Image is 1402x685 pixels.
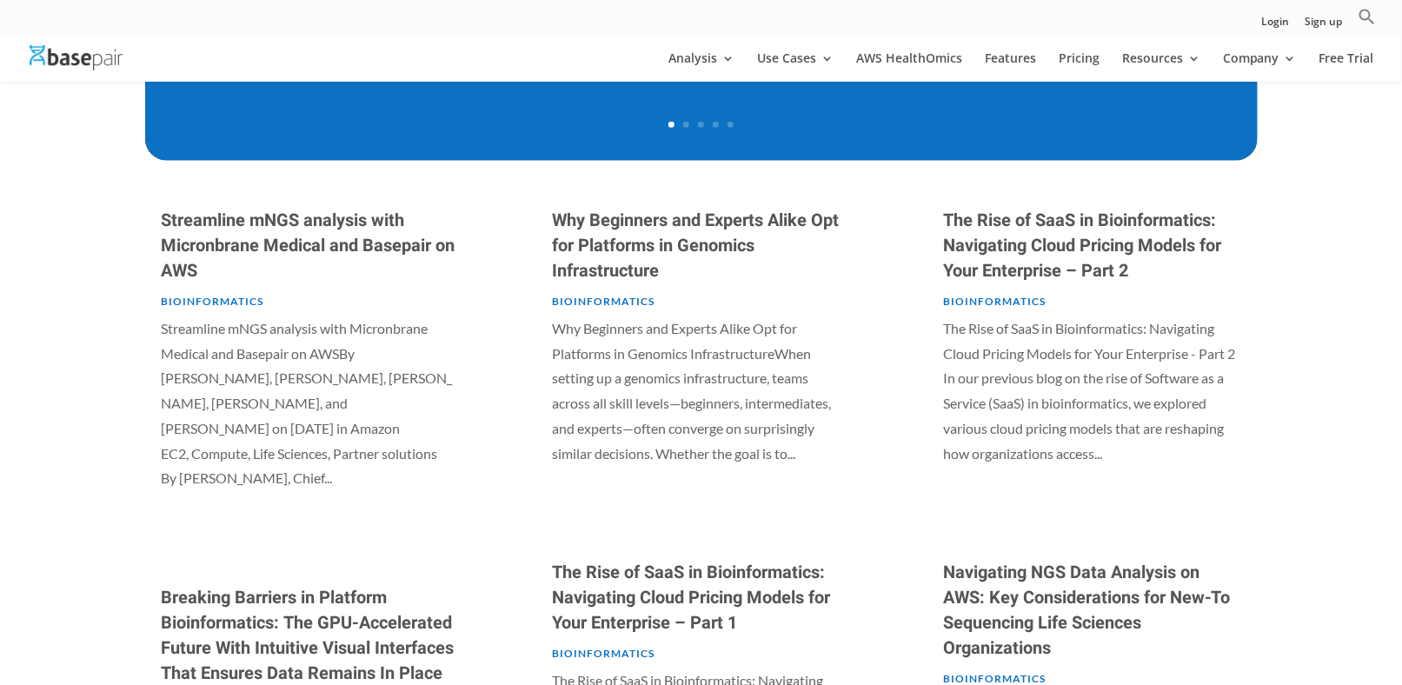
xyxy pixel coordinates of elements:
[944,316,1241,467] p: The Rise of SaaS in Bioinformatics: Navigating Cloud Pricing Models for Your Enterprise - Part 2 ...
[698,122,704,128] a: 3
[1359,8,1376,25] svg: Search
[683,122,689,128] a: 2
[1059,52,1100,82] a: Pricing
[162,208,455,283] a: Streamline mNGS analysis with Micronbrane Medical and Basepair on AWS
[1319,52,1374,82] a: Free Trial
[944,208,1222,283] a: The Rise of SaaS in Bioinformatics: Navigating Cloud Pricing Models for Your Enterprise – Part 2
[985,52,1036,82] a: Features
[757,52,834,82] a: Use Cases
[30,45,123,70] img: Basepair
[1122,52,1200,82] a: Resources
[553,208,840,283] a: Why Beginners and Experts Alike Opt for Platforms in Genomics Infrastructure
[1262,17,1290,35] a: Login
[553,295,655,308] a: Bioinformatics
[728,122,734,128] a: 5
[668,52,734,82] a: Analysis
[162,295,264,308] a: Bioinformatics
[1306,17,1343,35] a: Sign up
[944,561,1231,662] a: Navigating NGS Data Analysis on AWS: Key Considerations for New-To Sequencing Life Sciences Organ...
[1223,52,1297,82] a: Company
[553,648,655,661] a: Bioinformatics
[553,316,850,467] p: Why Beginners and Experts Alike Opt for Platforms in Genomics InfrastructureWhen setting up a gen...
[944,295,1047,308] a: Bioinformatics
[668,122,674,128] a: 1
[553,561,831,636] a: The Rise of SaaS in Bioinformatics: Navigating Cloud Pricing Models for Your Enterprise – Part 1
[162,316,459,492] p: Streamline mNGS analysis with Micronbrane Medical and Basepair on AWSBy [PERSON_NAME], [PERSON_NA...
[713,122,719,128] a: 4
[1359,8,1376,35] a: Search Icon Link
[856,52,962,82] a: AWS HealthOmics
